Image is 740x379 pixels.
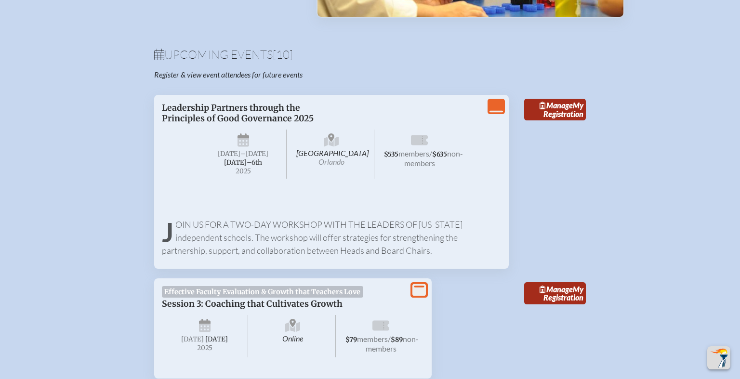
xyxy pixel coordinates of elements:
[208,168,278,175] span: 2025
[289,130,375,179] span: [GEOGRAPHIC_DATA]
[181,335,204,343] span: [DATE]
[240,150,268,158] span: –[DATE]
[429,149,432,158] span: /
[524,99,586,121] a: ManageMy Registration
[707,346,730,369] button: Scroll Top
[318,157,344,166] span: Orlando
[345,336,357,344] span: $79
[162,299,343,309] span: Session 3: Coaching that Cultivates Growth
[250,315,336,357] span: Online
[524,282,586,304] a: ManageMy Registration
[170,344,240,352] span: 2025
[154,49,586,60] h1: Upcoming Events
[366,334,419,353] span: non-members
[398,149,429,158] span: members
[162,218,501,257] p: Join us for a two-day workshop with the leaders of [US_STATE] independent schools. The workshop w...
[273,47,293,62] span: [10]
[391,336,403,344] span: $89
[404,149,463,168] span: non-members
[540,101,573,110] span: Manage
[540,285,573,294] span: Manage
[432,150,447,158] span: $635
[218,150,240,158] span: [DATE]
[162,286,363,298] span: Effective Faculty Evaluation & Growth that Teachers Love
[388,334,391,343] span: /
[709,348,728,367] img: To the top
[224,158,262,167] span: [DATE]–⁠6th
[162,103,314,124] span: Leadership Partners through the Principles of Good Governance 2025
[384,150,398,158] span: $535
[154,70,409,79] p: Register & view event attendees for future events
[357,334,388,343] span: members
[205,335,228,343] span: [DATE]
